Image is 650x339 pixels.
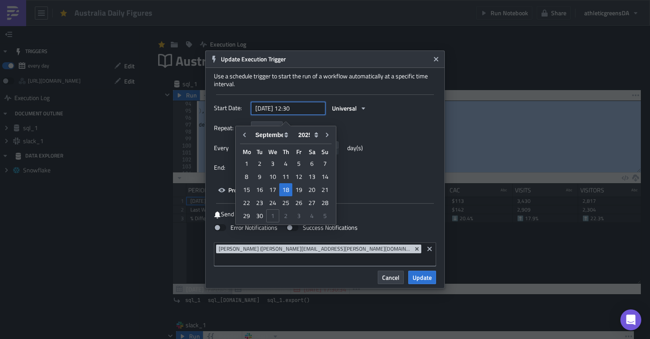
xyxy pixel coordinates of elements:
div: 2 [279,210,292,222]
div: 26 [292,197,305,209]
div: Thu Sep 18 2025 [279,183,292,196]
div: 10 [266,171,279,183]
label: Every [214,141,247,154]
div: 21 [318,184,332,196]
div: 15 [240,184,253,196]
button: Update [408,271,436,284]
div: 18 [279,184,292,196]
div: Wed Oct 01 2025 [266,209,279,222]
div: Sun Sep 21 2025 [318,183,332,196]
div: Fri Sep 12 2025 [292,170,305,183]
div: 5 [318,210,332,222]
div: 3 [292,210,305,222]
div: 17 [266,184,279,196]
input: YYYY-MM-DD HH:mm [251,102,325,115]
span: Preview next scheduled runs [228,185,305,195]
label: End: [214,161,247,174]
div: 23 [253,197,266,209]
abbr: Monday [243,147,251,156]
div: Wed Sep 10 2025 [266,170,279,183]
div: 27 [305,197,318,209]
abbr: Friday [296,147,301,156]
div: Sat Sep 06 2025 [305,157,318,170]
div: 12 [292,171,305,183]
div: 4 [279,158,292,170]
div: Sun Sep 14 2025 [318,170,332,183]
div: Sun Sep 28 2025 [318,196,332,209]
span: day(s) [347,141,363,154]
button: Remove Tag [413,245,421,253]
label: Start Date: [214,101,247,114]
div: 25 [279,197,292,209]
div: Sat Sep 20 2025 [305,183,318,196]
div: Mon Sep 08 2025 [240,170,253,183]
div: Fri Oct 03 2025 [292,209,305,222]
div: Fri Sep 26 2025 [292,196,305,209]
abbr: Wednesday [268,147,277,156]
label: Success Notifications [286,224,358,232]
button: Go to previous month [238,128,251,141]
div: Sun Oct 05 2025 [318,209,332,222]
div: 20 [305,184,318,196]
button: Close [430,53,443,66]
abbr: Thursday [283,147,289,156]
button: Go to next month [321,128,334,141]
div: Open Intercom Messenger [620,309,641,330]
div: Sat Oct 04 2025 [305,209,318,222]
div: Mon Sep 15 2025 [240,183,253,196]
span: [PERSON_NAME] ([PERSON_NAME][EMAIL_ADDRESS][PERSON_NAME][DOMAIN_NAME]) [219,245,412,252]
div: Mon Sep 01 2025 [240,157,253,170]
button: Daily [251,121,283,135]
abbr: Tuesday [257,147,263,156]
div: 6 [305,158,318,170]
div: Mon Sep 22 2025 [240,196,253,209]
div: 28 [318,197,332,209]
span: Cancel [382,273,399,282]
select: Month [251,128,294,141]
div: Tue Sep 16 2025 [253,183,266,196]
div: Fri Sep 05 2025 [292,157,305,170]
div: Tue Sep 09 2025 [253,170,266,183]
div: Tue Sep 02 2025 [253,157,266,170]
div: 19 [292,184,305,196]
div: 3 [266,158,279,170]
button: Preview next scheduled runs [214,183,309,197]
button: Cancel [378,271,404,284]
div: Sat Sep 27 2025 [305,196,318,209]
div: Mon Sep 29 2025 [240,209,253,222]
div: 29 [240,210,253,222]
div: Fri Sep 19 2025 [292,183,305,196]
div: 4 [305,210,318,222]
div: Tue Sep 23 2025 [253,196,266,209]
div: 16 [253,184,266,196]
button: Clear selected items [424,244,435,254]
div: Sat Sep 13 2025 [305,170,318,183]
label: Error Notifications [214,224,278,232]
div: Thu Sep 11 2025 [279,170,292,183]
div: 1 [266,209,279,222]
label: Send notification after scheduled run [214,210,436,218]
div: Sun Sep 07 2025 [318,157,332,170]
div: Thu Sep 25 2025 [279,196,292,209]
div: Wed Sep 03 2025 [266,157,279,170]
abbr: Sunday [322,147,328,156]
div: 24 [266,197,279,209]
button: Universal [328,101,371,115]
span: Universal [332,104,357,113]
div: Thu Oct 02 2025 [279,209,292,222]
div: 13 [305,171,318,183]
div: 30 [253,210,266,222]
div: Use a schedule trigger to start the run of a workflow automatically at a specific time interval. [214,72,436,88]
span: Update [413,273,432,282]
div: 9 [253,171,266,183]
select: Year [294,128,321,141]
div: 11 [279,171,292,183]
div: Thu Sep 04 2025 [279,157,292,170]
div: 8 [240,171,253,183]
span: Daily [255,124,268,133]
div: 1 [240,158,253,170]
div: 5 [292,158,305,170]
div: 14 [318,171,332,183]
div: 7 [318,158,332,170]
label: Repeat: [214,121,247,134]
